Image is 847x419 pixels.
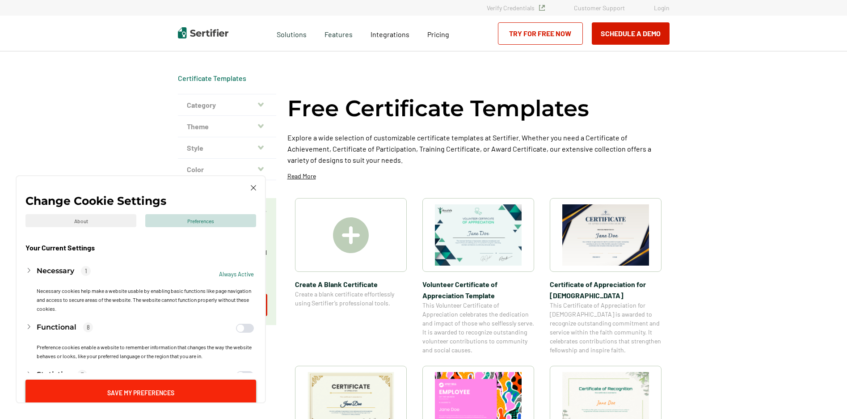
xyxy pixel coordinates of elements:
[802,376,847,419] iframe: Chat Widget
[178,159,276,180] button: Color
[487,4,545,12] a: Verify Credentials
[25,380,256,405] button: Save My Preferences
[562,204,649,266] img: Certificate of Appreciation for Church​
[25,261,256,317] button: Necessary1Always ActiveNecessary cookies help make a website usable by enabling basic functions l...
[178,116,276,137] button: Theme
[25,214,136,227] div: About
[550,301,662,355] span: This Certificate of Appreciation for [DEMOGRAPHIC_DATA] is awarded to recognize outstanding commi...
[287,94,589,123] h1: Free Certificate Templates
[371,30,409,38] span: Integrations
[178,27,228,38] img: Sertifier | Digital Credentialing Platform
[333,217,369,253] img: Create A Blank Certificate
[550,198,662,355] a: Certificate of Appreciation for Church​Certificate of Appreciation for [DEMOGRAPHIC_DATA]​This Ce...
[287,172,316,181] p: Read More
[498,22,583,45] a: Try for Free Now
[178,137,276,159] button: Style
[592,22,670,45] button: Schedule a Demo
[287,132,670,165] p: Explore a wide selection of customizable certificate templates at Sertifier. Whether you need a C...
[427,30,449,38] span: Pricing
[427,28,449,39] a: Pricing
[25,196,166,205] p: Change Cookie Settings
[422,279,534,301] span: Volunteer Certificate of Appreciation Template
[25,243,95,252] p: Your Current Settings
[422,198,534,355] a: Volunteer Certificate of Appreciation TemplateVolunteer Certificate of Appreciation TemplateThis ...
[324,28,353,39] span: Features
[145,214,256,227] div: Preferences
[83,322,93,332] p: 8
[37,369,71,380] h3: Statistics
[178,74,246,83] span: Certificate Templates
[37,286,254,313] p: Necessary cookies help make a website usable by enabling basic functions like page navigation and...
[295,279,407,290] span: Create A Blank Certificate
[219,270,254,279] p: Always Active
[178,74,246,83] div: Breadcrumb
[37,266,74,276] h3: Necessary
[178,74,246,82] a: Certificate Templates
[277,28,307,39] span: Solutions
[435,204,522,266] img: Volunteer Certificate of Appreciation Template
[25,317,256,365] button: Functional8Preference cookies enable a website to remember information that changes the way the w...
[37,322,76,333] h3: Functional
[422,301,534,355] span: This Volunteer Certificate of Appreciation celebrates the dedication and impact of those who self...
[371,28,409,39] a: Integrations
[37,343,254,360] p: Preference cookies enable a website to remember information that changes the way the website beha...
[550,279,662,301] span: Certificate of Appreciation for [DEMOGRAPHIC_DATA]​
[295,290,407,308] span: Create a blank certificate effortlessly using Sertifier’s professional tools.
[574,4,625,12] a: Customer Support
[81,266,91,276] p: 1
[654,4,670,12] a: Login
[539,5,545,11] img: Verified
[25,365,256,412] button: Statistics7Statistic cookies help website owners to understand how visitors interact with website...
[178,94,276,116] button: Category
[77,370,87,380] p: 7
[251,185,256,190] img: Cookie Popup Close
